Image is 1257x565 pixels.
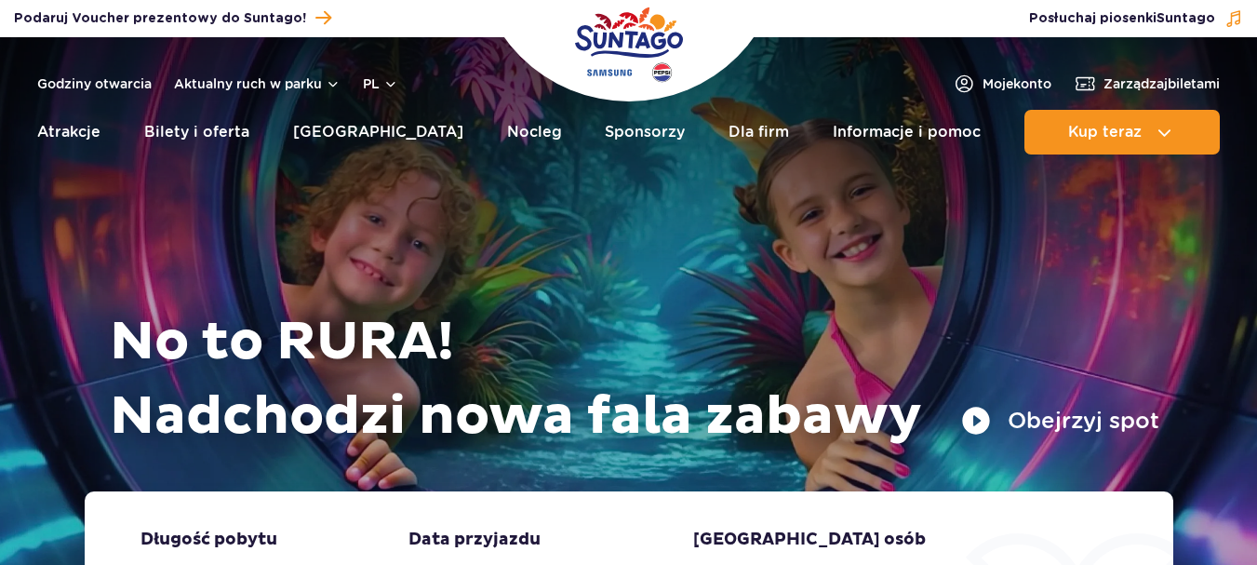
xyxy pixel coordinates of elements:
a: Sponsorzy [605,110,685,155]
button: Obejrzyj spot [961,406,1159,436]
span: Kup teraz [1068,124,1142,141]
button: Aktualny ruch w parku [174,76,341,91]
a: [GEOGRAPHIC_DATA] [293,110,463,155]
a: Nocleg [507,110,562,155]
a: Dla firm [729,110,789,155]
span: Długość pobytu [140,529,277,551]
a: Podaruj Voucher prezentowy do Suntago! [14,6,331,31]
a: Zarządzajbiletami [1074,73,1220,95]
span: Podaruj Voucher prezentowy do Suntago! [14,9,306,28]
a: Godziny otwarcia [37,74,152,93]
a: Mojekonto [953,73,1051,95]
button: Kup teraz [1024,110,1220,155]
span: Moje konto [983,74,1051,93]
button: pl [363,74,398,93]
span: [GEOGRAPHIC_DATA] osób [693,529,926,551]
a: Bilety i oferta [144,110,249,155]
span: Data przyjazdu [408,529,541,551]
span: Zarządzaj biletami [1103,74,1220,93]
a: Atrakcje [37,110,100,155]
span: Suntago [1157,12,1215,25]
span: Posłuchaj piosenki [1029,9,1215,28]
a: Informacje i pomoc [833,110,981,155]
h1: No to RURA! Nadchodzi nowa fala zabawy [110,305,1159,454]
button: Posłuchaj piosenkiSuntago [1029,9,1243,28]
